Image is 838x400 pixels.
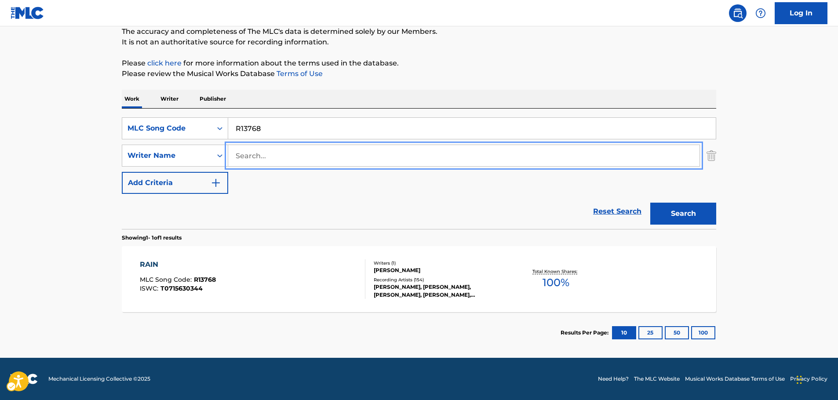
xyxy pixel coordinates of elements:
[122,234,182,242] p: Showing 1 - 1 of 1 results
[665,326,689,339] button: 50
[122,172,228,194] button: Add Criteria
[128,150,207,161] div: Writer Name
[11,7,44,19] img: MLC Logo
[755,8,766,18] img: help
[532,268,579,275] p: Total Known Shares:
[211,178,221,188] img: 9d2ae6d4665cec9f34b9.svg
[561,329,611,337] p: Results Per Page:
[228,118,716,139] input: Search...
[638,326,663,339] button: 25
[794,358,838,400] iframe: Hubspot Iframe
[197,90,229,108] p: Publisher
[122,90,142,108] p: Work
[122,37,716,47] p: It is not an authoritative source for recording information.
[374,283,506,299] div: [PERSON_NAME], [PERSON_NAME], [PERSON_NAME], [PERSON_NAME], [PERSON_NAME]
[11,374,38,384] img: logo
[374,266,506,274] div: [PERSON_NAME]
[685,375,785,383] a: Musical Works Database Terms of Use
[589,202,646,221] a: Reset Search
[732,8,743,18] img: search
[122,69,716,79] p: Please review the Musical Works Database
[775,2,827,24] a: Log In
[160,284,203,292] span: T0715630344
[122,26,716,37] p: The accuracy and completeness of The MLC's data is determined solely by our Members.
[598,375,629,383] a: Need Help?
[374,260,506,266] div: Writers ( 1 )
[140,284,160,292] span: ISWC :
[158,90,181,108] p: Writer
[140,276,194,284] span: MLC Song Code :
[122,246,716,312] a: RAINMLC Song Code:R13768ISWC:T0715630344Writers (1)[PERSON_NAME]Recording Artists (154)[PERSON_NA...
[128,123,207,134] div: MLC Song Code
[797,367,802,393] div: Drag
[228,145,700,166] input: Search...
[543,275,569,291] span: 100 %
[612,326,636,339] button: 10
[147,59,182,67] a: click here
[650,203,716,225] button: Search
[48,375,150,383] span: Mechanical Licensing Collective © 2025
[634,375,680,383] a: The MLC Website
[194,276,216,284] span: R13768
[794,358,838,400] div: Chat Widget
[707,145,716,167] img: Delete Criterion
[790,375,827,383] a: Privacy Policy
[122,58,716,69] p: Please for more information about the terms used in the database.
[140,259,216,270] div: RAIN
[275,69,323,78] a: Terms of Use
[122,117,716,229] form: Search Form
[691,326,715,339] button: 100
[374,276,506,283] div: Recording Artists ( 154 )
